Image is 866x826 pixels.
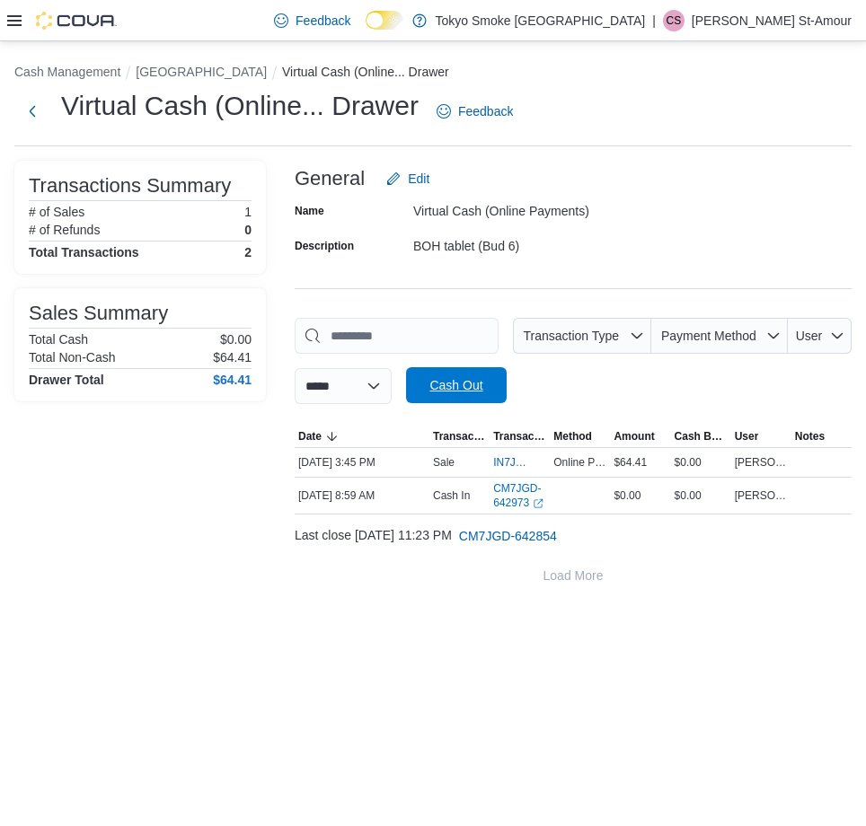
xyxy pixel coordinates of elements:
span: Date [298,429,322,444]
button: Cash Out [406,367,507,403]
button: CM7JGD-642854 [452,518,564,554]
div: $0.00 [671,485,731,506]
span: Edit [408,170,429,188]
p: Cash In [433,488,470,503]
button: Transaction # [490,426,550,447]
button: Method [550,426,610,447]
button: Next [14,93,50,129]
h4: $64.41 [213,373,252,387]
span: Online Payment [553,455,606,470]
a: CM7JGD-642973External link [493,481,546,510]
p: Sale [433,455,455,470]
button: Transaction Type [513,318,651,354]
p: 0 [244,223,252,237]
p: | [652,10,656,31]
input: Dark Mode [366,11,403,30]
div: [DATE] 3:45 PM [295,452,429,473]
button: Payment Method [651,318,788,354]
p: $0.00 [220,332,252,347]
label: Description [295,239,354,253]
svg: External link [533,498,543,509]
span: Transaction Type [433,429,486,444]
h4: Drawer Total [29,373,104,387]
div: BOH tablet (Bud 6) [413,232,654,253]
button: Virtual Cash (Online... Drawer [282,65,449,79]
span: CM7JGD-642854 [459,527,557,545]
a: Feedback [267,3,358,39]
button: Amount [610,426,670,447]
span: Load More [543,567,604,584]
button: [GEOGRAPHIC_DATA] [136,65,267,79]
button: Cash Back [671,426,731,447]
span: $0.00 [614,488,641,503]
button: User [731,426,791,447]
p: $64.41 [213,350,252,365]
span: Payment Method [661,329,756,343]
button: Cash Management [14,65,120,79]
h3: Sales Summary [29,303,168,324]
span: Transaction # [493,429,546,444]
span: Cash Back [675,429,728,444]
input: This is a search bar. As you type, the results lower in the page will automatically filter. [295,318,499,354]
span: [PERSON_NAME] [735,455,788,470]
span: [PERSON_NAME] [735,488,788,503]
div: Chloe St-Amour [663,10,685,31]
p: Tokyo Smoke [GEOGRAPHIC_DATA] [436,10,646,31]
button: Notes [791,426,852,447]
span: User [735,429,759,444]
div: [DATE] 8:59 AM [295,485,429,506]
span: Notes [795,429,825,444]
button: Date [295,426,429,447]
h6: Total Non-Cash [29,350,116,365]
button: Edit [379,161,437,197]
h4: 2 [244,245,252,259]
span: Transaction Type [523,329,619,343]
h3: General [295,168,365,189]
nav: An example of EuiBreadcrumbs [14,63,852,84]
span: Amount [614,429,654,444]
button: User [788,318,852,354]
a: Feedback [429,93,520,129]
h6: # of Refunds [29,223,100,237]
p: [PERSON_NAME] St-Amour [692,10,852,31]
div: Virtual Cash (Online Payments) [413,197,654,218]
span: User [796,329,823,343]
span: $64.41 [614,455,647,470]
div: Last close [DATE] 11:23 PM [295,518,852,554]
span: Feedback [458,102,513,120]
label: Name [295,204,324,218]
h4: Total Transactions [29,245,139,259]
h1: Virtual Cash (Online... Drawer [61,88,419,124]
span: CS [667,10,682,31]
p: 1 [244,205,252,219]
div: $0.00 [671,452,731,473]
h6: # of Sales [29,205,84,219]
span: Method [553,429,592,444]
button: Transaction Type [429,426,490,447]
span: Feedback [296,12,350,30]
span: IN7JGD-6878192 [493,455,528,470]
img: Cova [36,12,117,30]
span: Cash Out [429,376,482,394]
h3: Transactions Summary [29,175,231,197]
h6: Total Cash [29,332,88,347]
button: IN7JGD-6878192 [493,452,546,473]
button: Load More [295,558,852,593]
